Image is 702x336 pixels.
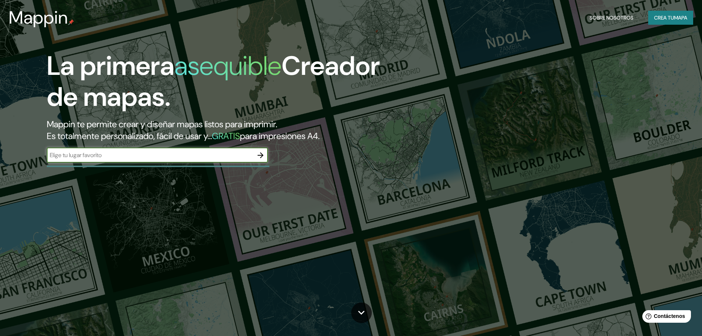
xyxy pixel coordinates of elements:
[240,130,319,142] font: para impresiones A4.
[654,14,674,21] font: Crea tu
[47,118,277,130] font: Mappin te permite crear y diseñar mapas listos para imprimir.
[648,11,693,25] button: Crea tumapa
[47,151,253,159] input: Elige tu lugar favorito
[47,49,174,83] font: La primera
[674,14,687,21] font: mapa
[590,14,633,21] font: Sobre nosotros
[47,130,212,142] font: Es totalmente personalizado, fácil de usar y...
[68,19,74,25] img: pin de mapeo
[587,11,636,25] button: Sobre nosotros
[9,6,68,29] font: Mappin
[212,130,240,142] font: GRATIS
[636,307,694,328] iframe: Lanzador de widgets de ayuda
[174,49,282,83] font: asequible
[47,49,380,114] font: Creador de mapas.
